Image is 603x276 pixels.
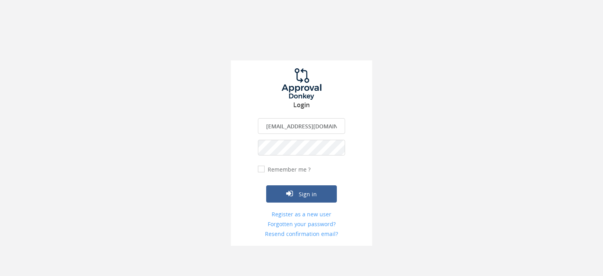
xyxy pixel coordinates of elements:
a: Register as a new user [258,210,345,218]
label: Remember me ? [266,166,311,174]
a: Forgotten your password? [258,220,345,228]
h3: Login [231,102,372,109]
img: logo.png [272,68,331,100]
button: Sign in [266,185,337,203]
input: Enter your Email [258,118,345,134]
a: Resend confirmation email? [258,230,345,238]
